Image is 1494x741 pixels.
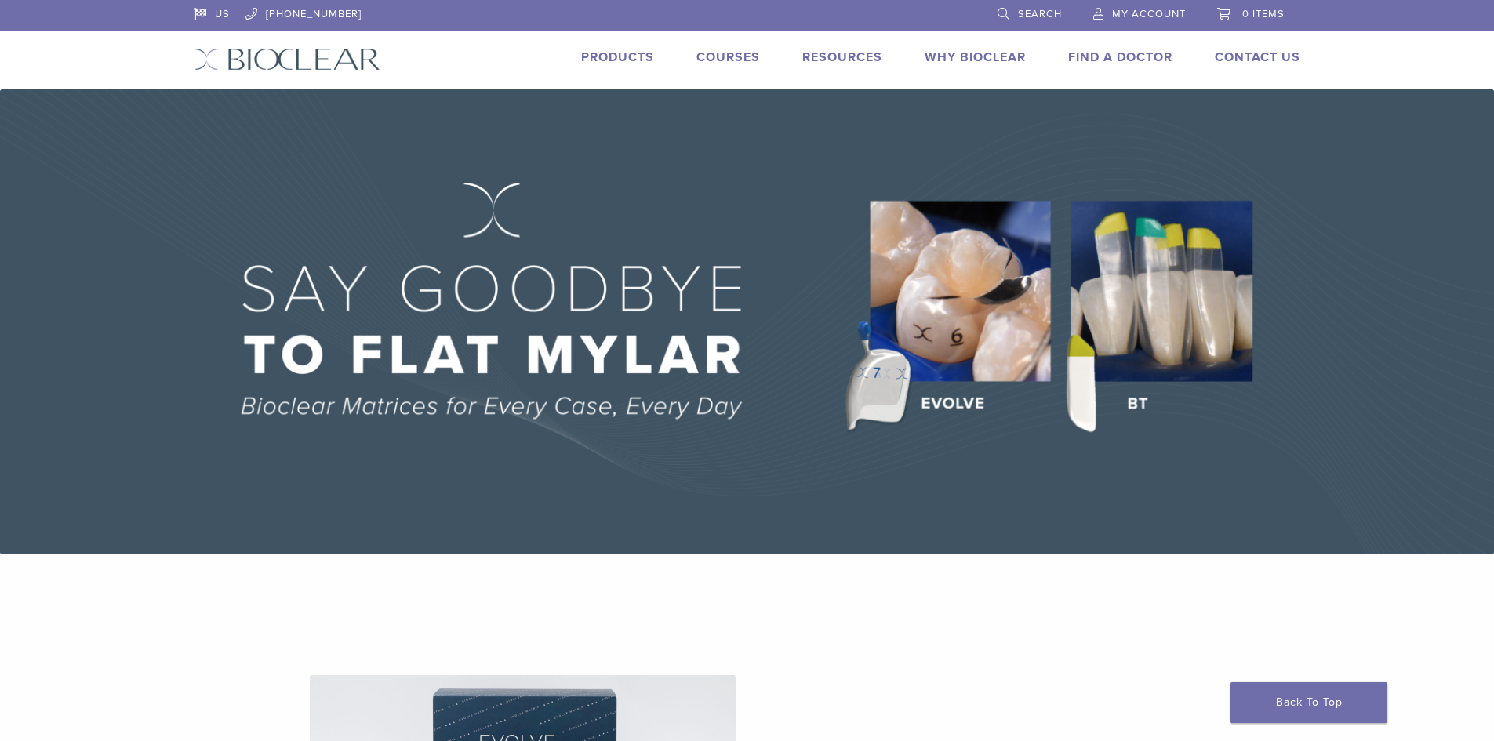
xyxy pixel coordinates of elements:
[1018,8,1062,20] span: Search
[696,49,760,65] a: Courses
[1112,8,1186,20] span: My Account
[1230,682,1387,723] a: Back To Top
[1215,49,1300,65] a: Contact Us
[194,48,380,71] img: Bioclear
[802,49,882,65] a: Resources
[581,49,654,65] a: Products
[925,49,1026,65] a: Why Bioclear
[1242,8,1285,20] span: 0 items
[1068,49,1172,65] a: Find A Doctor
